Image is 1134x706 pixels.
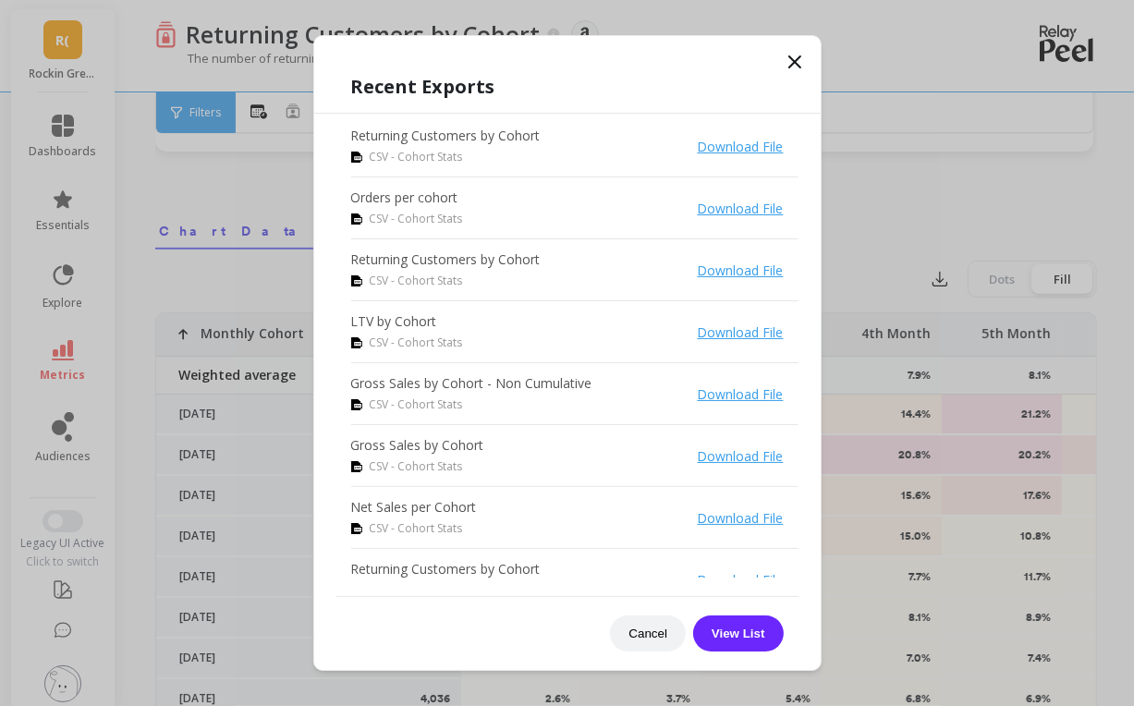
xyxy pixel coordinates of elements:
[693,615,784,651] button: View List
[698,385,784,403] a: Download File
[351,250,541,269] p: Returning Customers by Cohort
[370,211,463,227] span: CSV - Cohort Stats
[351,461,362,472] img: csv icon
[351,498,477,517] p: Net Sales per Cohort
[351,523,362,534] img: csv icon
[351,312,463,331] p: LTV by Cohort
[698,323,784,341] a: Download File
[698,571,784,589] a: Download File
[351,560,541,578] p: Returning Customers by Cohort
[351,275,362,286] img: csv icon
[698,200,784,217] a: Download File
[698,262,784,279] a: Download File
[370,335,463,351] span: CSV - Cohort Stats
[351,73,784,101] h1: Recent Exports
[351,213,362,225] img: csv icon
[351,399,362,410] img: csv icon
[698,447,784,465] a: Download File
[370,273,463,289] span: CSV - Cohort Stats
[351,189,463,207] p: Orders per cohort
[351,152,362,163] img: csv icon
[698,509,784,527] a: Download File
[610,615,686,651] button: Cancel
[698,138,784,155] a: Download File
[351,374,592,393] p: Gross Sales by Cohort - Non Cumulative
[370,520,463,537] span: CSV - Cohort Stats
[370,396,463,413] span: CSV - Cohort Stats
[370,458,463,475] span: CSV - Cohort Stats
[370,149,463,165] span: CSV - Cohort Stats
[351,436,484,455] p: Gross Sales by Cohort
[351,127,541,145] p: Returning Customers by Cohort
[351,337,362,348] img: csv icon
